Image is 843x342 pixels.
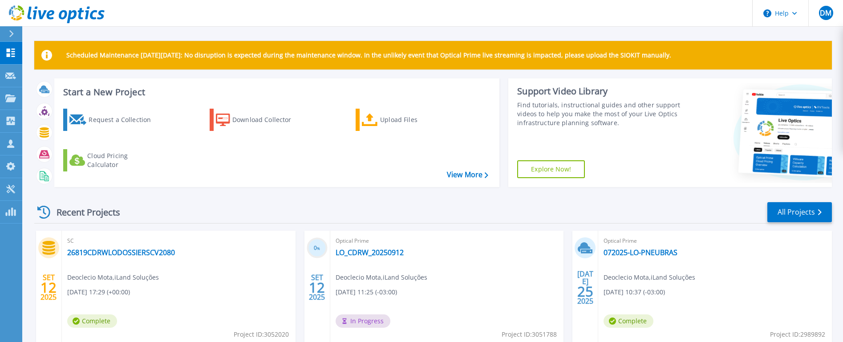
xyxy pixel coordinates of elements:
h3: Start a New Project [63,87,488,97]
span: Project ID: 3051788 [502,330,557,339]
a: Request a Collection [63,109,162,131]
span: Complete [604,314,653,328]
span: [DATE] 10:37 (-03:00) [604,287,665,297]
span: [DATE] 11:25 (-03:00) [336,287,397,297]
a: All Projects [767,202,832,222]
span: Project ID: 2989892 [770,330,825,339]
a: Explore Now! [517,160,585,178]
span: DM [820,9,831,16]
a: Upload Files [356,109,455,131]
a: Cloud Pricing Calculator [63,149,162,171]
span: Project ID: 3052020 [234,330,289,339]
span: Deoclecio Mota , iLand Soluções [336,273,427,282]
span: Optical Prime [604,236,827,246]
div: Download Collector [232,111,304,129]
div: SET 2025 [40,271,57,304]
span: Complete [67,314,117,328]
a: 26819CDRWLODOSSIERSCV2080 [67,248,175,257]
div: Recent Projects [34,201,132,223]
div: Cloud Pricing Calculator [87,151,158,169]
div: SET 2025 [308,271,325,304]
span: Deoclecio Mota , iLand Soluções [604,273,695,282]
span: 25 [577,288,593,295]
p: Scheduled Maintenance [DATE][DATE]: No disruption is expected during the maintenance window. In t... [66,52,671,59]
a: View More [447,171,488,179]
div: Upload Files [380,111,451,129]
span: 12 [41,284,57,291]
a: Download Collector [210,109,309,131]
a: 072025-LO-PNEUBRAS [604,248,677,257]
div: [DATE] 2025 [577,271,594,304]
span: In Progress [336,314,390,328]
span: [DATE] 17:29 (+00:00) [67,287,130,297]
span: Deoclecio Mota , iLand Soluções [67,273,159,282]
div: Request a Collection [89,111,160,129]
span: Optical Prime [336,236,559,246]
div: Support Video Library [517,85,682,97]
span: % [317,246,320,251]
a: LO_CDRW_20250912 [336,248,404,257]
div: Find tutorials, instructional guides and other support videos to help you make the most of your L... [517,101,682,127]
span: SC [67,236,290,246]
span: 12 [309,284,325,291]
h3: 0 [307,243,328,253]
